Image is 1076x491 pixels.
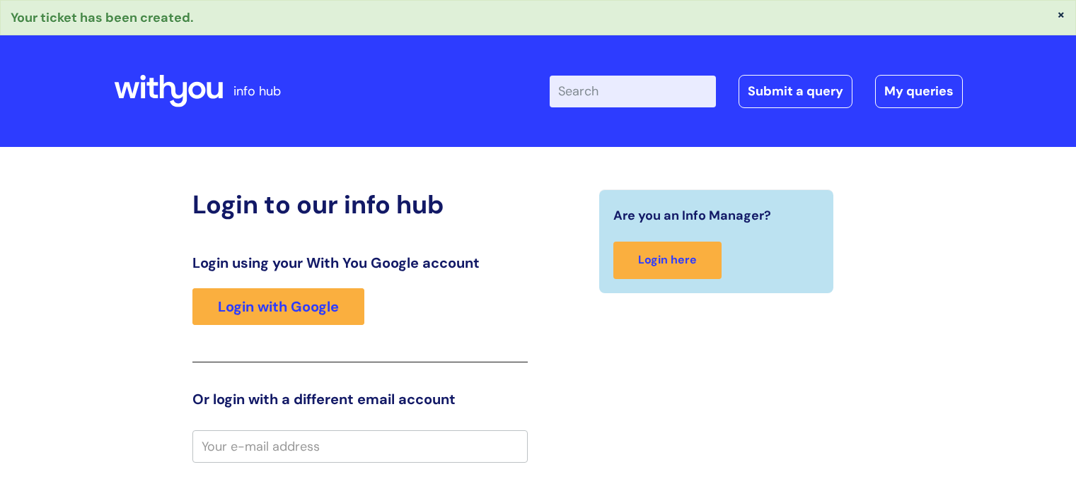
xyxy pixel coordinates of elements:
[550,76,716,107] input: Search
[192,288,364,325] a: Login with Google
[613,204,771,227] span: Are you an Info Manager?
[875,75,963,107] a: My queries
[613,242,722,279] a: Login here
[192,254,528,271] h3: Login using your With You Google account
[192,391,528,408] h3: Or login with a different email account
[192,430,528,463] input: Your e-mail address
[1057,8,1065,20] button: ×
[192,189,528,220] h2: Login to our info hub
[739,75,852,107] a: Submit a query
[233,80,281,102] p: info hub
